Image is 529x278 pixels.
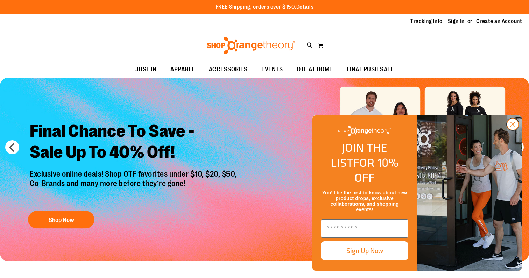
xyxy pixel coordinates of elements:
[321,219,408,238] input: Enter email
[321,241,408,260] button: Sign Up Now
[170,62,195,77] span: APPAREL
[135,62,157,77] span: JUST IN
[254,62,290,78] a: EVENTS
[338,126,391,136] img: Shop Orangetheory
[347,62,394,77] span: FINAL PUSH SALE
[5,140,19,154] button: prev
[448,17,465,25] a: Sign In
[24,170,244,204] p: Exclusive online deals! Shop OTF favorites under $10, $20, $50, Co-Brands and many more before th...
[476,17,522,25] a: Create an Account
[206,37,296,54] img: Shop Orangetheory
[128,62,164,78] a: JUST IN
[410,17,443,25] a: Tracking Info
[297,62,333,77] span: OTF AT HOME
[24,115,244,170] h2: Final Chance To Save - Sale Up To 40% Off!
[24,115,244,232] a: Final Chance To Save -Sale Up To 40% Off! Exclusive online deals! Shop OTF favorites under $10, $...
[506,118,519,131] button: Close dialog
[290,62,340,78] a: OTF AT HOME
[296,4,314,10] a: Details
[202,62,255,78] a: ACCESSORIES
[216,3,314,11] p: FREE Shipping, orders over $150.
[322,190,407,212] span: You’ll be the first to know about new product drops, exclusive collaborations, and shopping events!
[28,211,94,228] button: Shop Now
[353,154,398,186] span: FOR 10% OFF
[163,62,202,78] a: APPAREL
[340,62,401,78] a: FINAL PUSH SALE
[261,62,283,77] span: EVENTS
[209,62,248,77] span: ACCESSORIES
[305,108,529,278] div: FLYOUT Form
[417,115,522,271] img: Shop Orangtheory
[331,139,387,171] span: JOIN THE LIST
